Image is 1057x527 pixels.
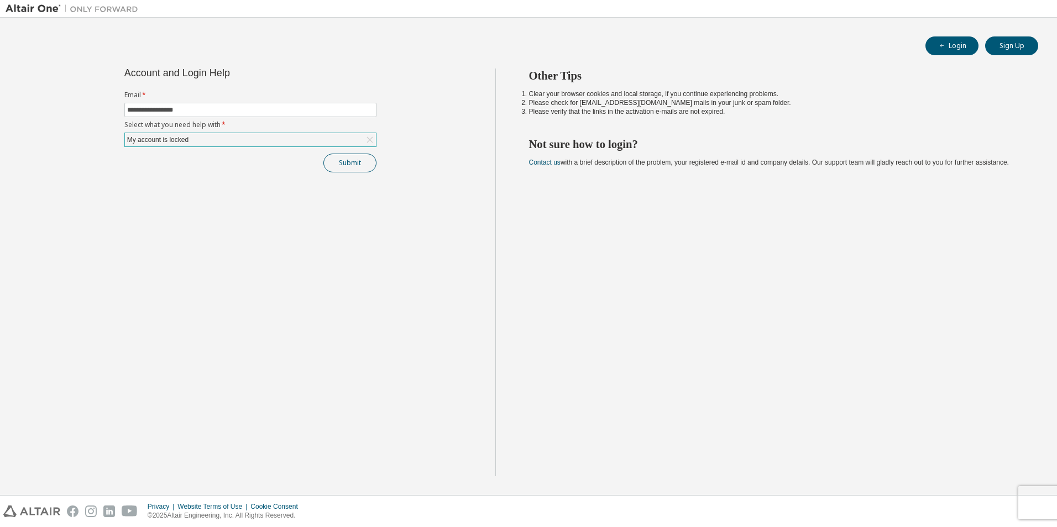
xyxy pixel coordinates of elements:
li: Please verify that the links in the activation e-mails are not expired. [529,107,1019,116]
img: instagram.svg [85,505,97,517]
img: Altair One [6,3,144,14]
img: linkedin.svg [103,505,115,517]
button: Submit [323,154,376,172]
img: altair_logo.svg [3,505,60,517]
div: My account is locked [125,134,190,146]
div: Account and Login Help [124,68,326,77]
img: facebook.svg [67,505,79,517]
div: My account is locked [125,133,376,146]
h2: Other Tips [529,68,1019,83]
span: with a brief description of the problem, your registered e-mail id and company details. Our suppo... [529,159,1009,166]
label: Select what you need help with [124,120,376,129]
button: Sign Up [985,36,1038,55]
button: Login [925,36,978,55]
div: Privacy [148,502,177,511]
div: Website Terms of Use [177,502,250,511]
img: youtube.svg [122,505,138,517]
div: Cookie Consent [250,502,304,511]
h2: Not sure how to login? [529,137,1019,151]
a: Contact us [529,159,561,166]
p: © 2025 Altair Engineering, Inc. All Rights Reserved. [148,511,305,520]
label: Email [124,91,376,99]
li: Please check for [EMAIL_ADDRESS][DOMAIN_NAME] mails in your junk or spam folder. [529,98,1019,107]
li: Clear your browser cookies and local storage, if you continue experiencing problems. [529,89,1019,98]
